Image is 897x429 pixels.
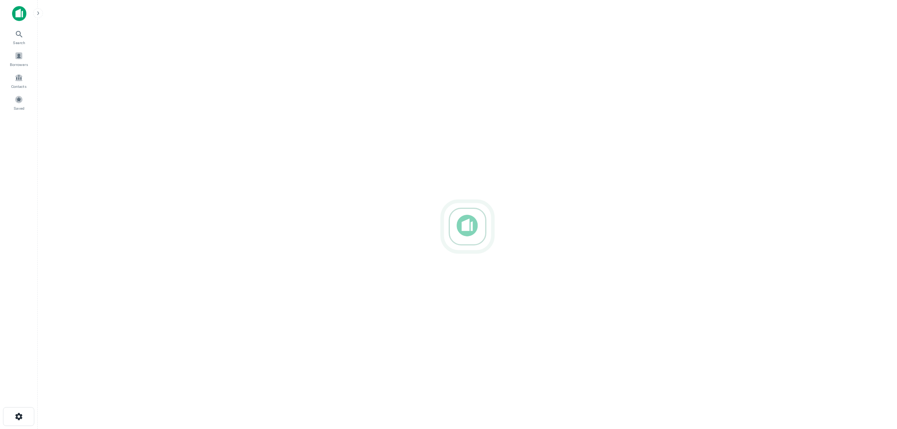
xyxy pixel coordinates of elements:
a: Search [2,27,35,47]
a: Saved [2,92,35,113]
span: Borrowers [10,61,28,67]
a: Contacts [2,70,35,91]
a: Borrowers [2,49,35,69]
span: Search [13,40,25,46]
iframe: Chat Widget [859,369,897,405]
img: capitalize-icon.png [12,6,26,21]
span: Contacts [11,83,26,89]
span: Saved [14,105,24,111]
